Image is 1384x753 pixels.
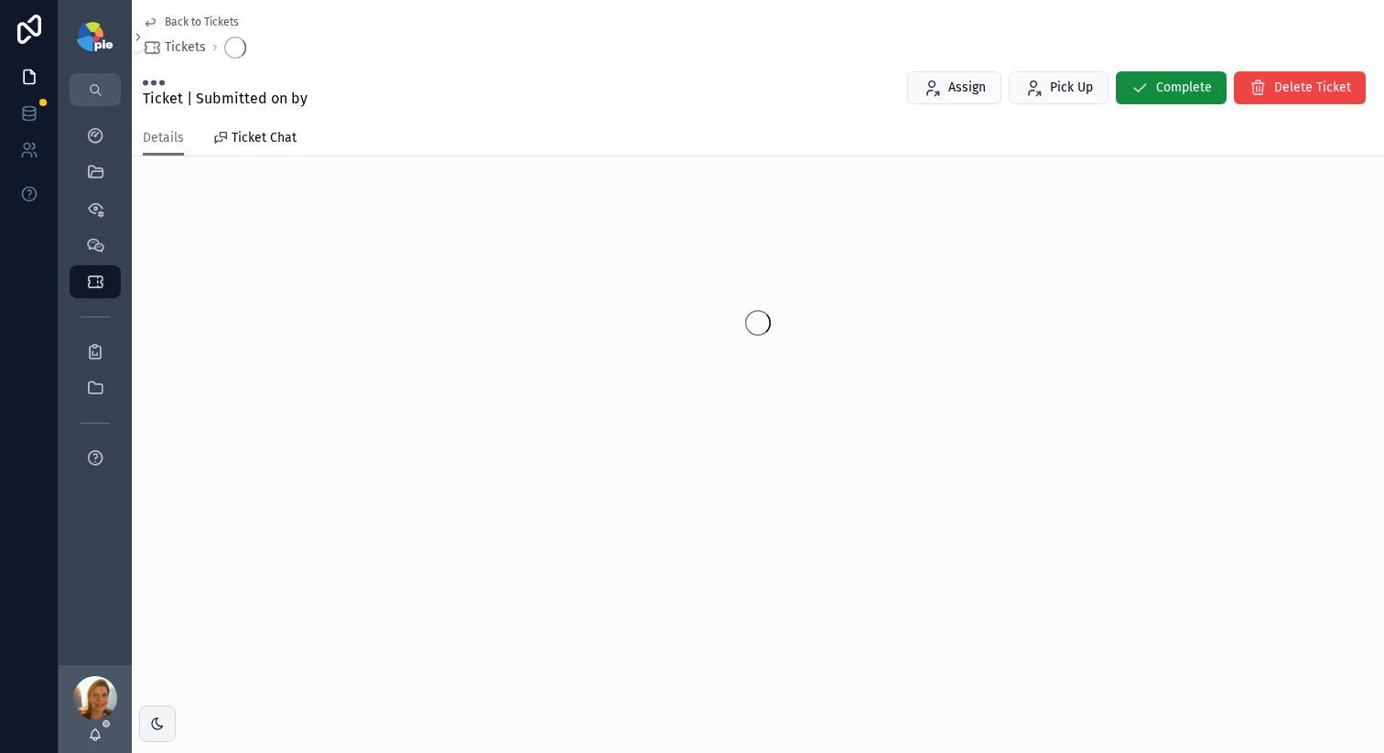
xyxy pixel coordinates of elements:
[143,129,184,147] span: Details
[143,88,308,110] span: Ticket | Submitted on by
[143,122,184,156] a: Details
[232,129,297,147] span: Ticket Chat
[948,79,986,97] span: Assign
[143,38,206,57] a: Tickets
[59,106,132,498] div: scrollable content
[77,22,113,51] img: App logo
[213,122,297,158] a: Ticket Chat
[1050,79,1093,97] span: Pick Up
[165,15,239,29] span: Back to Tickets
[143,15,239,29] a: Back to Tickets
[1116,71,1227,104] button: Complete
[165,38,206,57] span: Tickets
[907,71,1001,104] button: Assign
[1156,79,1212,97] span: Complete
[1234,71,1366,104] button: Delete Ticket
[1009,71,1108,104] button: Pick Up
[1274,79,1351,97] span: Delete Ticket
